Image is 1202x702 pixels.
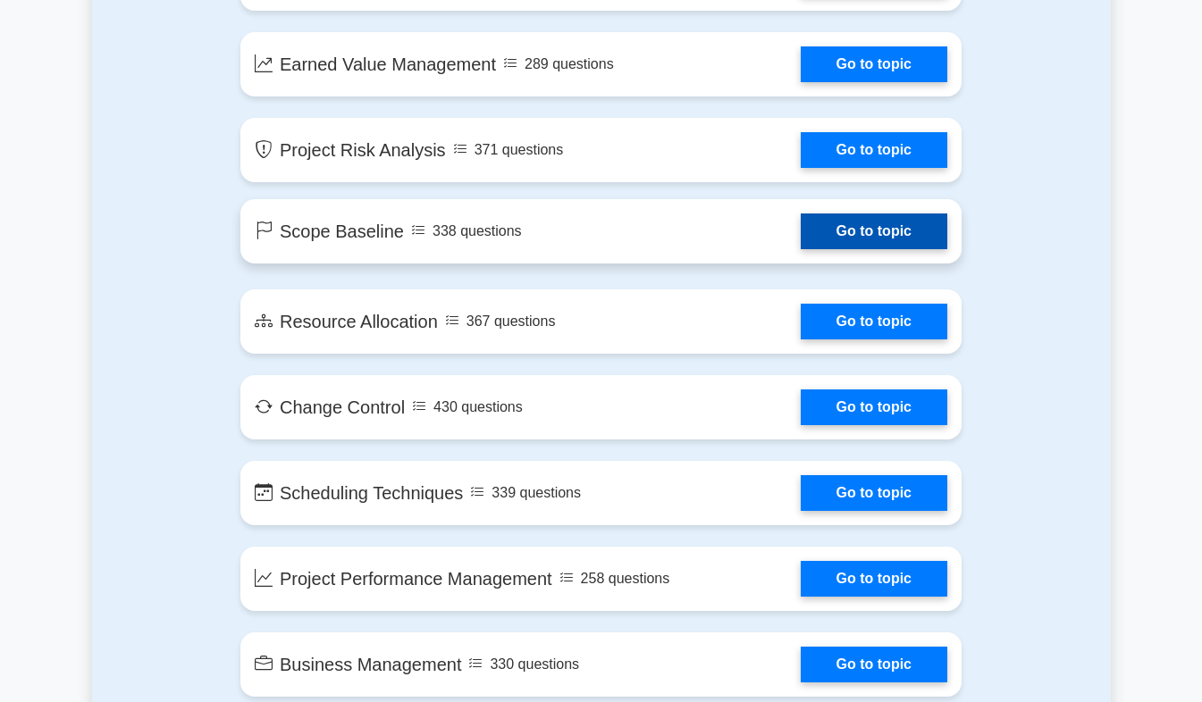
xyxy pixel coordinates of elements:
a: Go to topic [801,561,947,597]
a: Go to topic [801,213,947,249]
a: Go to topic [801,132,947,168]
a: Go to topic [801,647,947,682]
a: Go to topic [801,46,947,82]
a: Go to topic [801,304,947,339]
a: Go to topic [801,389,947,425]
a: Go to topic [801,475,947,511]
